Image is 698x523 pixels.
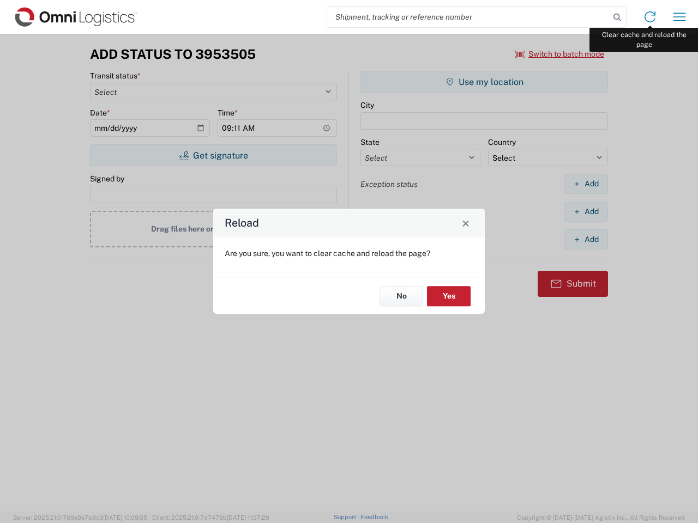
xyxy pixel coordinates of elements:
button: No [380,286,423,306]
p: Are you sure, you want to clear cache and reload the page? [225,248,473,258]
h4: Reload [225,215,259,231]
button: Close [458,215,473,230]
input: Shipment, tracking or reference number [327,7,610,27]
button: Yes [427,286,471,306]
